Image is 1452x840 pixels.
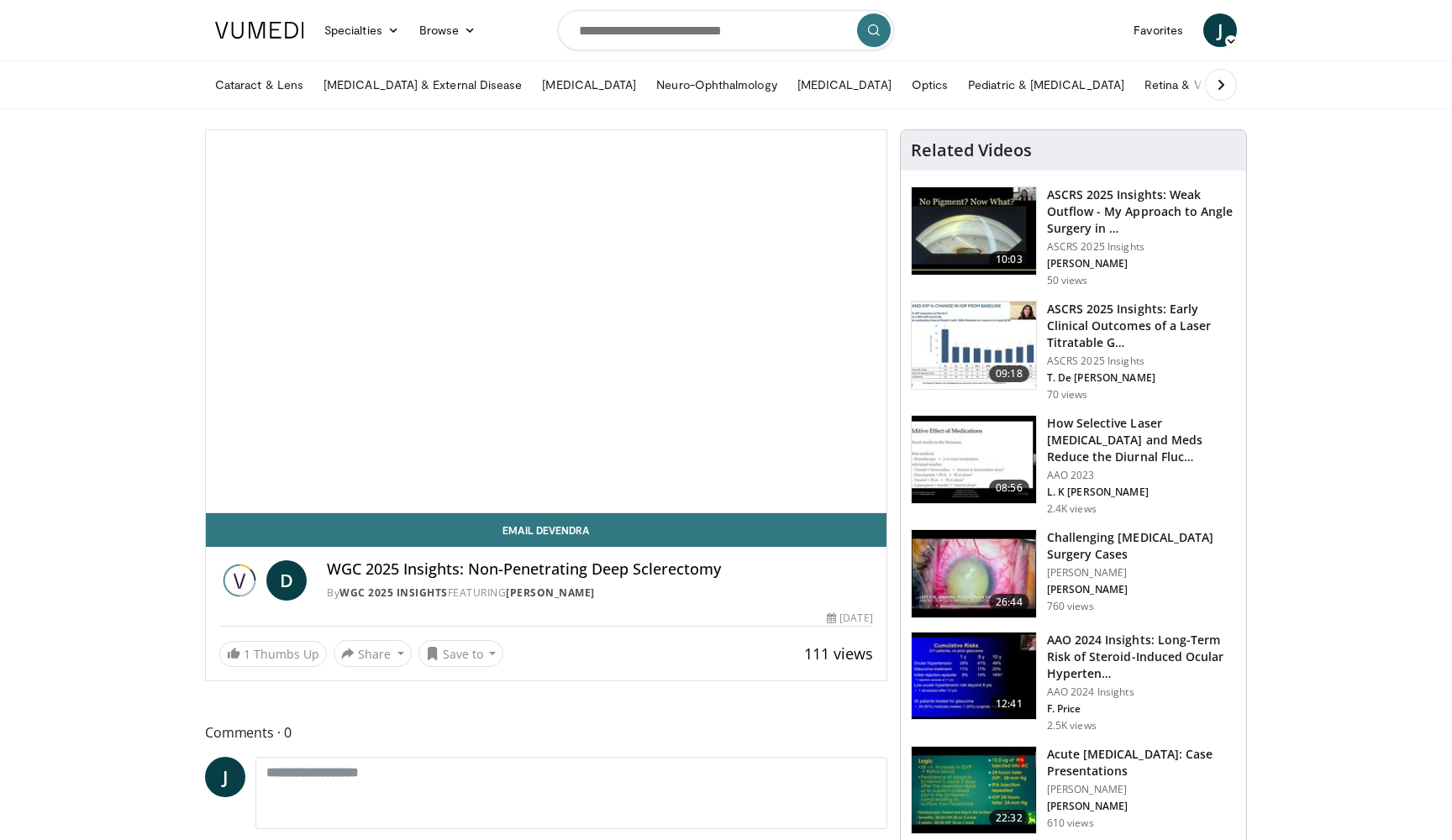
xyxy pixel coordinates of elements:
[506,585,595,600] a: [PERSON_NAME]
[989,594,1029,611] span: 26:44
[1047,746,1236,780] h3: Acute [MEDICAL_DATA]: Case Presentations
[911,415,1236,516] a: 08:56 How Selective Laser [MEDICAL_DATA] and Meds Reduce the Diurnal Fluc… AAO 2023 L. K [PERSON_...
[206,513,886,547] a: Email Devendra
[958,68,1134,102] a: Pediatric & [MEDICAL_DATA]
[1134,68,1249,102] a: Retina & Vitreous
[266,560,307,601] a: D
[1047,600,1094,613] p: 760 views
[206,130,886,513] video-js: Video Player
[219,560,260,601] img: WGC 2025 Insights
[1047,566,1236,580] p: [PERSON_NAME]
[911,746,1236,835] a: 22:32 Acute [MEDICAL_DATA]: Case Presentations [PERSON_NAME] [PERSON_NAME] 610 views
[313,68,532,102] a: [MEDICAL_DATA] & External Disease
[1047,354,1236,368] p: ASCRS 2025 Insights
[219,641,327,667] a: 1 Thumbs Up
[1047,257,1236,270] p: [PERSON_NAME]
[205,722,887,743] span: Comments 0
[1047,529,1236,563] h3: Challenging [MEDICAL_DATA] Surgery Cases
[1203,13,1237,47] a: J
[787,68,902,102] a: [MEDICAL_DATA]
[827,611,872,626] div: [DATE]
[912,187,1036,275] img: c4ee65f2-163e-44d3-aede-e8fb280be1de.150x105_q85_crop-smart_upscale.jpg
[1047,800,1236,813] p: [PERSON_NAME]
[1047,240,1236,254] p: ASCRS 2025 Insights
[989,696,1029,712] span: 12:41
[1047,632,1236,682] h3: AAO 2024 Insights: Long-Term Risk of Steroid-Induced Ocular Hyperten…
[1047,415,1236,465] h3: How Selective Laser [MEDICAL_DATA] and Meds Reduce the Diurnal Fluc…
[989,365,1029,382] span: 09:18
[911,529,1236,618] a: 26:44 Challenging [MEDICAL_DATA] Surgery Cases [PERSON_NAME] [PERSON_NAME] 760 views
[1047,685,1236,699] p: AAO 2024 Insights
[646,68,786,102] a: Neuro-Ophthalmology
[1047,816,1094,830] p: 610 views
[911,632,1236,732] a: 12:41 AAO 2024 Insights: Long-Term Risk of Steroid-Induced Ocular Hyperten… AAO 2024 Insights F. ...
[532,68,646,102] a: [MEDICAL_DATA]
[1047,502,1097,516] p: 2.4K views
[989,480,1029,496] span: 08:56
[205,757,245,797] a: J
[339,585,448,600] a: WGC 2025 Insights
[327,585,873,601] div: By FEATURING
[1047,388,1088,402] p: 70 views
[1047,274,1088,287] p: 50 views
[1047,301,1236,351] h3: ASCRS 2025 Insights: Early Clinical Outcomes of a Laser Titratable G…
[912,747,1036,834] img: 70667664-86a4-45d1-8ebc-87674d5d23cb.150x105_q85_crop-smart_upscale.jpg
[911,301,1236,402] a: 09:18 ASCRS 2025 Insights: Early Clinical Outcomes of a Laser Titratable G… ASCRS 2025 Insights T...
[1047,583,1236,596] p: [PERSON_NAME]
[902,68,958,102] a: Optics
[409,13,487,47] a: Browse
[912,416,1036,503] img: 420b1191-3861-4d27-8af4-0e92e58098e4.150x105_q85_crop-smart_upscale.jpg
[558,10,894,50] input: Search topics, interventions
[912,633,1036,720] img: d1bebadf-5ef8-4c82-bd02-47cdd9740fa5.150x105_q85_crop-smart_upscale.jpg
[1047,783,1236,796] p: [PERSON_NAME]
[804,643,873,664] span: 111 views
[912,530,1036,617] img: 05a6f048-9eed-46a7-93e1-844e43fc910c.150x105_q85_crop-smart_upscale.jpg
[244,646,250,662] span: 1
[912,302,1036,389] img: b8bf30ca-3013-450f-92b0-de11c61660f8.150x105_q85_crop-smart_upscale.jpg
[989,251,1029,268] span: 10:03
[418,640,504,667] button: Save to
[1047,186,1236,237] h3: ASCRS 2025 Insights: Weak Outflow - My Approach to Angle Surgery in …
[1047,371,1236,385] p: T. De [PERSON_NAME]
[911,186,1236,287] a: 10:03 ASCRS 2025 Insights: Weak Outflow - My Approach to Angle Surgery in … ASCRS 2025 Insights [...
[1047,702,1236,716] p: F. Price
[205,68,313,102] a: Cataract & Lens
[314,13,409,47] a: Specialties
[327,560,873,579] h4: WGC 2025 Insights: Non-Penetrating Deep Sclerectomy
[215,22,304,39] img: VuMedi Logo
[911,140,1032,160] h4: Related Videos
[334,640,412,667] button: Share
[1047,486,1236,499] p: L. K [PERSON_NAME]
[1123,13,1193,47] a: Favorites
[1047,469,1236,482] p: AAO 2023
[1047,719,1097,732] p: 2.5K views
[989,810,1029,827] span: 22:32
